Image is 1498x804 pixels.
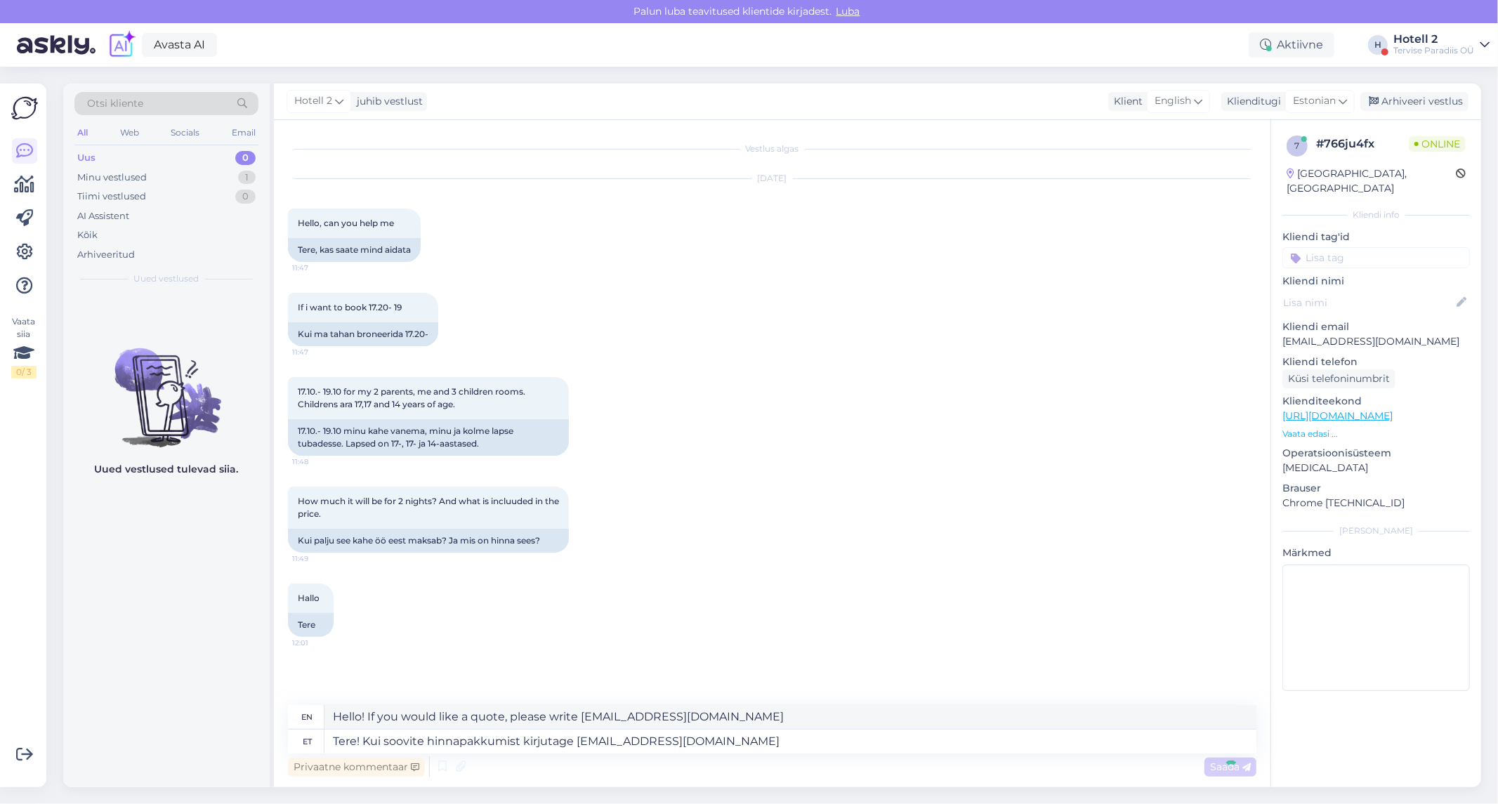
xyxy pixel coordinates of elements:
div: juhib vestlust [351,94,423,109]
div: # 766ju4fx [1316,136,1409,152]
span: 11:49 [292,553,345,564]
a: Hotell 2Tervise Paradiis OÜ [1393,34,1490,56]
div: Web [117,124,142,142]
p: Chrome [TECHNICAL_ID] [1282,496,1470,510]
div: 17.10.- 19.10 minu kahe vanema, minu ja kolme lapse tubadesse. Lapsed on 17-, 17- ja 14-aastased. [288,419,569,456]
div: Tervise Paradiis OÜ [1393,45,1474,56]
p: Operatsioonisüsteem [1282,446,1470,461]
div: 0 [235,190,256,204]
p: Klienditeekond [1282,394,1470,409]
p: [MEDICAL_DATA] [1282,461,1470,475]
img: explore-ai [107,30,136,60]
span: How much it will be for 2 nights? And what is incluuded in the price. [298,496,561,519]
div: H [1368,35,1388,55]
div: Tiimi vestlused [77,190,146,204]
p: [EMAIL_ADDRESS][DOMAIN_NAME] [1282,334,1470,349]
div: Uus [77,151,96,165]
span: 11:47 [292,263,345,273]
p: Kliendi email [1282,319,1470,334]
div: Minu vestlused [77,171,147,185]
p: Vaata edasi ... [1282,428,1470,440]
a: Avasta AI [142,33,217,57]
div: AI Assistent [77,209,129,223]
span: Online [1409,136,1466,152]
div: Tere [288,613,334,637]
div: 0 / 3 [11,366,37,378]
p: Brauser [1282,481,1470,496]
div: Aktiivne [1249,32,1334,58]
div: Klienditugi [1221,94,1281,109]
span: 17.10.- 19.10 for my 2 parents, me and 3 children rooms. Childrens ara 17,17 and 14 years of age. [298,386,527,409]
div: Tere, kas saate mind aidata [288,238,421,262]
input: Lisa nimi [1283,295,1454,310]
p: Märkmed [1282,546,1470,560]
div: Arhiveeri vestlus [1360,92,1469,111]
a: [URL][DOMAIN_NAME] [1282,409,1393,422]
div: Klient [1108,94,1143,109]
p: Uued vestlused tulevad siia. [95,462,239,477]
div: 0 [235,151,256,165]
span: Hallo [298,593,320,603]
div: 1 [238,171,256,185]
span: If i want to book 17.20- 19 [298,302,402,312]
span: Hello, can you help me [298,218,394,228]
span: 11:48 [292,456,345,467]
span: Hotell 2 [294,93,332,109]
span: 12:01 [292,638,345,648]
p: Kliendi telefon [1282,355,1470,369]
span: English [1155,93,1191,109]
div: [GEOGRAPHIC_DATA], [GEOGRAPHIC_DATA] [1287,166,1456,196]
span: Luba [832,5,865,18]
div: Kui ma tahan broneerida 17.20- [288,322,438,346]
div: Küsi telefoninumbrit [1282,369,1395,388]
div: [PERSON_NAME] [1282,525,1470,537]
div: Vaata siia [11,315,37,378]
span: Estonian [1293,93,1336,109]
span: 7 [1295,140,1300,151]
img: Askly Logo [11,95,38,121]
div: Kui palju see kahe öö eest maksab? Ja mis on hinna sees? [288,529,569,553]
div: [DATE] [288,172,1256,185]
p: Kliendi tag'id [1282,230,1470,244]
div: Arhiveeritud [77,248,135,262]
div: All [74,124,91,142]
span: 11:47 [292,347,345,357]
div: Kliendi info [1282,209,1470,221]
span: Uued vestlused [134,272,199,285]
div: Hotell 2 [1393,34,1474,45]
img: No chats [63,323,270,449]
div: Kõik [77,228,98,242]
div: Vestlus algas [288,143,1256,155]
span: Otsi kliente [87,96,143,111]
p: Kliendi nimi [1282,274,1470,289]
div: Email [229,124,258,142]
div: Socials [168,124,202,142]
input: Lisa tag [1282,247,1470,268]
